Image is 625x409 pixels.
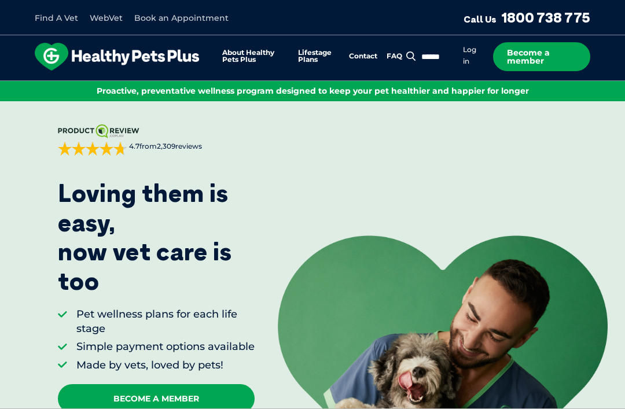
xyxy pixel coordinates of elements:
[76,340,255,354] li: Simple payment options available
[58,179,255,296] p: Loving them is easy, now vet care is too
[463,45,476,66] a: Log in
[35,13,78,23] a: Find A Vet
[76,358,255,373] li: Made by vets, loved by pets!
[349,53,377,60] a: Contact
[90,13,123,23] a: WebVet
[464,9,590,26] a: Call Us1800 738 775
[76,307,255,336] li: Pet wellness plans for each life stage
[493,42,590,71] a: Become a member
[387,53,402,60] a: FAQ
[35,43,199,71] img: hpp-logo
[58,142,127,156] div: 4.7 out of 5 stars
[97,86,529,96] span: Proactive, preventative wellness program designed to keep your pet healthier and happier for longer
[127,142,202,152] span: from
[58,124,255,156] a: 4.7from2,309reviews
[222,49,289,64] a: About Healthy Pets Plus
[404,50,418,62] button: Search
[464,13,497,25] span: Call Us
[129,142,139,150] strong: 4.7
[134,13,229,23] a: Book an Appointment
[298,49,340,64] a: Lifestage Plans
[157,142,202,150] span: 2,309 reviews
